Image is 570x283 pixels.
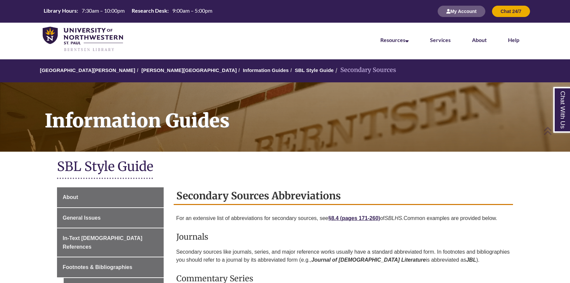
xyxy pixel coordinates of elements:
[328,215,339,221] strong: §8.4
[41,7,215,15] table: Hours Today
[328,215,380,221] a: §8.4 (pages 171-260)
[176,212,511,225] p: For an extensive list of abbreviations for secondary sources, see of Common examples are provided...
[466,257,476,263] em: JBL
[243,67,289,73] a: Information Guides
[57,158,513,176] h1: SBL Style Guide
[57,257,164,277] a: Footnotes & Bibliographies
[57,208,164,228] a: General Issues
[129,7,170,14] th: Research Desk:
[43,27,123,52] img: UNWSP Library Logo
[385,215,404,221] em: SBLHS.
[63,194,78,200] span: About
[295,67,333,73] a: SBL Style Guide
[63,215,101,221] span: General Issues
[41,7,215,16] a: Hours Today
[438,8,485,14] a: My Account
[311,257,426,263] em: Journal of [DEMOGRAPHIC_DATA] Literature
[41,7,79,14] th: Library Hours:
[40,67,135,73] a: [GEOGRAPHIC_DATA][PERSON_NAME]
[334,65,396,75] li: Secondary Sources
[172,7,212,14] span: 9:00am – 5:00pm
[340,215,342,221] strong: (
[472,37,487,43] a: About
[342,215,380,221] strong: pages 171-260)
[176,245,511,267] p: Secondary sources like journals, series, and major reference works usually have a standard abbrev...
[508,37,519,43] a: Help
[82,7,125,14] span: 7:30am – 10:00pm
[57,228,164,257] a: In-Text [DEMOGRAPHIC_DATA] References
[492,8,530,14] a: Chat 24/7
[492,6,530,17] button: Chat 24/7
[380,37,409,43] a: Resources
[63,235,142,250] span: In-Text [DEMOGRAPHIC_DATA] References
[176,232,511,242] h3: Journals
[57,187,164,207] a: About
[37,82,570,143] h1: Information Guides
[543,126,568,135] a: Back to Top
[430,37,451,43] a: Services
[438,6,485,17] button: My Account
[141,67,237,73] a: [PERSON_NAME][GEOGRAPHIC_DATA]
[63,264,132,270] span: Footnotes & Bibliographies
[174,187,513,205] h2: Secondary Sources Abbreviations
